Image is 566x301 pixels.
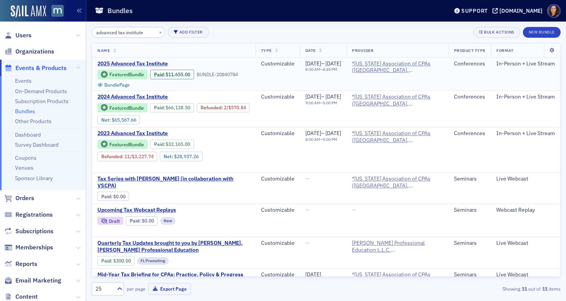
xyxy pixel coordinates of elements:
span: 2025 Advanced Tax Institute [97,60,227,67]
a: View Homepage [46,5,64,18]
a: *[US_STATE] Association of CPAs ([GEOGRAPHIC_DATA], [GEOGRAPHIC_DATA]) [352,176,443,189]
div: Featured Bundle [109,142,144,147]
div: Customizable [261,271,295,278]
div: BUNDLE-20840784 [197,72,238,77]
div: Draft [109,219,120,223]
div: Webcast Replay [496,207,555,214]
div: Draft [97,217,123,225]
a: BundlePage [97,82,130,88]
div: Customizable [261,240,295,247]
span: — [352,206,356,213]
a: Content [4,293,38,301]
span: *Maryland Association of CPAs (Timonium, MD) [352,60,443,74]
a: Paid [154,141,164,147]
div: Seminars [454,176,486,182]
img: SailAMX [11,5,46,18]
span: *Maryland Association of CPAs (Timonium, MD) [352,130,443,144]
span: Format [496,48,513,53]
div: Featured Bundle [109,72,144,77]
a: 2025 Advanced Tax Institute [97,60,250,67]
button: × [157,28,164,35]
span: Organizations [15,47,54,56]
div: Customizable [261,207,295,214]
a: Other Products [15,118,52,125]
span: $3,227.74 [132,154,154,159]
span: *Maryland Association of CPAs (Timonium, MD) [352,94,443,107]
div: Seminars [454,240,486,247]
div: Live Webcast [496,240,555,247]
span: Registrations [15,211,53,219]
button: New Bundle [523,27,561,38]
time: 5:00 PM [323,100,337,105]
div: – [305,137,342,142]
span: Name [97,48,110,53]
div: Paid: 0 - $0 [126,216,157,226]
span: [DATE] [305,130,321,137]
div: – [305,94,342,100]
span: : [101,258,113,264]
span: Memberships [15,243,53,252]
a: Memberships [4,243,53,252]
a: Subscription Products [15,98,69,105]
div: Net: $2893726 [160,152,202,161]
a: Users [4,31,32,40]
span: $66,138.50 [166,105,190,110]
a: Dashboard [15,131,41,138]
a: Registrations [4,211,53,219]
a: Reports [4,260,37,268]
div: Featured Bundle [97,70,147,79]
a: Venues [15,164,33,171]
div: In-Person + Live Stream [496,94,555,100]
span: Mid-Year Tax Briefing for CPAs: Practice, Policy & Progress [97,271,243,278]
div: – [305,130,342,137]
a: Quarterly Tax Updates brought to you by [PERSON_NAME], [PERSON_NAME] Professional Education [97,240,250,253]
a: Refunded [201,105,221,110]
a: Sponsor Library [15,175,53,182]
div: 25 [95,285,112,293]
div: Paid: 109 - $3216500 [150,140,194,149]
div: Conferences [454,94,486,100]
div: Paid: 261 - $6613850 [150,103,194,112]
span: Events & Products [15,64,67,72]
span: $570.84 [228,105,246,110]
div: Paid: 2 - $30000 [97,256,134,265]
span: [DATE] [325,93,341,100]
a: Orders [4,194,34,202]
span: [DATE] [325,130,341,137]
div: Featured Bundle [97,103,147,113]
span: [DATE] [305,271,321,278]
span: Net : [101,117,112,123]
strong: 11 [541,285,549,292]
span: Date [305,48,316,53]
span: : [101,194,113,199]
label: per page [127,285,146,292]
a: Paid [101,258,111,264]
a: [PERSON_NAME] Professional Education L.L.C. ([GEOGRAPHIC_DATA], [GEOGRAPHIC_DATA]) [352,240,443,253]
a: New Bundle [523,28,561,35]
strong: 11 [520,285,528,292]
span: $0.00 [113,194,126,199]
div: Paid: 0 - $0 [97,192,129,201]
div: Refunded: 261 - $6613850 [197,103,250,112]
span: Reports [15,260,37,268]
span: *Maryland Association of CPAs (Timonium, MD) [352,176,443,189]
span: — [305,175,310,182]
input: Search… [92,27,165,38]
div: Live Webcast [496,271,555,278]
a: Organizations [4,47,54,56]
a: Paid [130,218,139,224]
a: Survey Dashboard [15,141,59,148]
a: Subscriptions [4,227,54,236]
a: *[US_STATE] Association of CPAs ([GEOGRAPHIC_DATA], [GEOGRAPHIC_DATA]) [352,271,443,285]
span: *Maryland Association of CPAs (Timonium, MD) [352,271,443,285]
a: *[US_STATE] Association of CPAs ([GEOGRAPHIC_DATA], [GEOGRAPHIC_DATA]) [352,94,443,107]
a: Paid [154,72,164,77]
button: Add Filter [168,27,209,38]
div: Net: $6556766 [97,115,140,124]
a: *[US_STATE] Association of CPAs ([GEOGRAPHIC_DATA], [GEOGRAPHIC_DATA]) [352,130,443,144]
a: Events [15,77,32,84]
span: Provider [352,48,373,53]
time: 8:30 AM [305,67,320,72]
button: Bulk Actions [473,27,520,38]
div: Customizable [261,130,295,137]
